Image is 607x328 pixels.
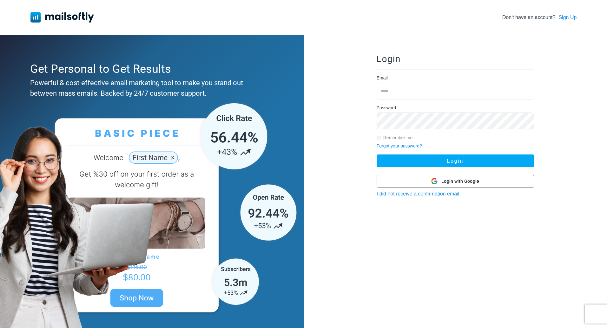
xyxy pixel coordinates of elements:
[383,134,413,141] label: Remember me
[441,178,479,185] span: Login with Google
[30,12,94,22] img: Mailsoftly
[377,191,459,196] a: I did not receive a confirmation email
[377,143,422,148] a: Forgot your password?
[377,54,401,64] span: Login
[377,105,396,111] label: Password
[30,78,270,99] div: Powerful & cost-effective email marketing tool to make you stand out between mass emails. Backed ...
[377,75,388,81] label: Email
[502,14,577,21] div: Don't have an account?
[30,60,270,78] div: Get Personal to Get Results
[377,154,534,167] button: Login
[558,14,577,21] a: Sign Up
[377,175,534,188] button: Login with Google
